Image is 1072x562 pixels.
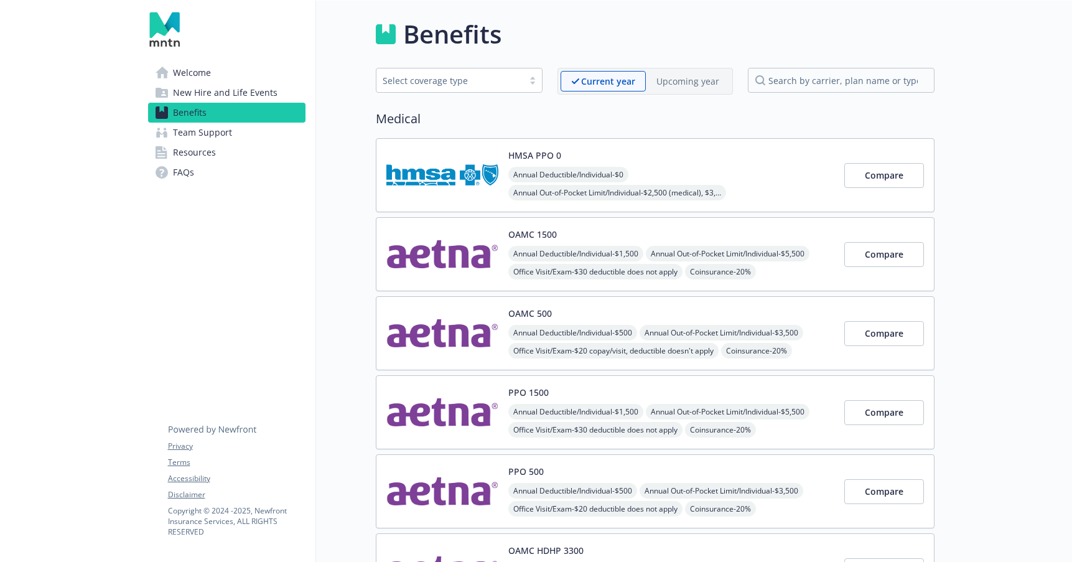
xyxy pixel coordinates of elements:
[168,473,305,484] a: Accessibility
[844,400,924,425] button: Compare
[508,325,637,340] span: Annual Deductible/Individual - $500
[383,74,517,87] div: Select coverage type
[685,264,756,279] span: Coinsurance - 20%
[173,103,207,123] span: Benefits
[508,465,544,478] button: PPO 500
[508,264,683,279] span: Office Visit/Exam - $30 deductible does not apply
[148,123,305,143] a: Team Support
[386,307,498,360] img: Aetna Inc carrier logo
[640,325,803,340] span: Annual Out-of-Pocket Limit/Individual - $3,500
[508,386,549,399] button: PPO 1500
[865,248,903,260] span: Compare
[865,169,903,181] span: Compare
[844,321,924,346] button: Compare
[386,149,498,202] img: Hawaii Medical Service Association carrier logo
[168,457,305,468] a: Terms
[168,489,305,500] a: Disclaimer
[508,544,584,557] button: OAMC HDHP 3300
[508,307,552,320] button: OAMC 500
[403,16,501,53] h1: Benefits
[844,479,924,504] button: Compare
[508,483,637,499] span: Annual Deductible/Individual - $500
[173,63,211,83] span: Welcome
[508,185,726,200] span: Annual Out-of-Pocket Limit/Individual - $2,500 (medical), $3,600 (prescription)
[508,246,643,261] span: Annual Deductible/Individual - $1,500
[173,83,277,103] span: New Hire and Life Events
[581,75,635,88] p: Current year
[508,343,719,358] span: Office Visit/Exam - $20 copay/visit, deductible doesn't apply
[640,483,803,499] span: Annual Out-of-Pocket Limit/Individual - $3,500
[173,143,216,162] span: Resources
[865,327,903,339] span: Compare
[173,162,194,182] span: FAQs
[173,123,232,143] span: Team Support
[646,246,809,261] span: Annual Out-of-Pocket Limit/Individual - $5,500
[508,422,683,438] span: Office Visit/Exam - $30 deductible does not apply
[376,110,935,128] h2: Medical
[721,343,792,358] span: Coinsurance - 20%
[685,422,756,438] span: Coinsurance - 20%
[148,103,305,123] a: Benefits
[168,505,305,537] p: Copyright © 2024 - 2025 , Newfront Insurance Services, ALL RIGHTS RESERVED
[508,228,557,241] button: OAMC 1500
[865,406,903,418] span: Compare
[386,228,498,281] img: Aetna Inc carrier logo
[148,162,305,182] a: FAQs
[148,143,305,162] a: Resources
[508,501,683,517] span: Office Visit/Exam - $20 deductible does not apply
[386,465,498,518] img: Aetna Inc carrier logo
[148,83,305,103] a: New Hire and Life Events
[646,404,809,419] span: Annual Out-of-Pocket Limit/Individual - $5,500
[168,441,305,452] a: Privacy
[148,63,305,83] a: Welcome
[844,163,924,188] button: Compare
[844,242,924,267] button: Compare
[748,68,935,93] input: search by carrier, plan name or type
[656,75,719,88] p: Upcoming year
[865,485,903,497] span: Compare
[508,167,628,182] span: Annual Deductible/Individual - $0
[508,404,643,419] span: Annual Deductible/Individual - $1,500
[508,149,561,162] button: HMSA PPO 0
[386,386,498,439] img: Aetna Inc carrier logo
[685,501,756,517] span: Coinsurance - 20%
